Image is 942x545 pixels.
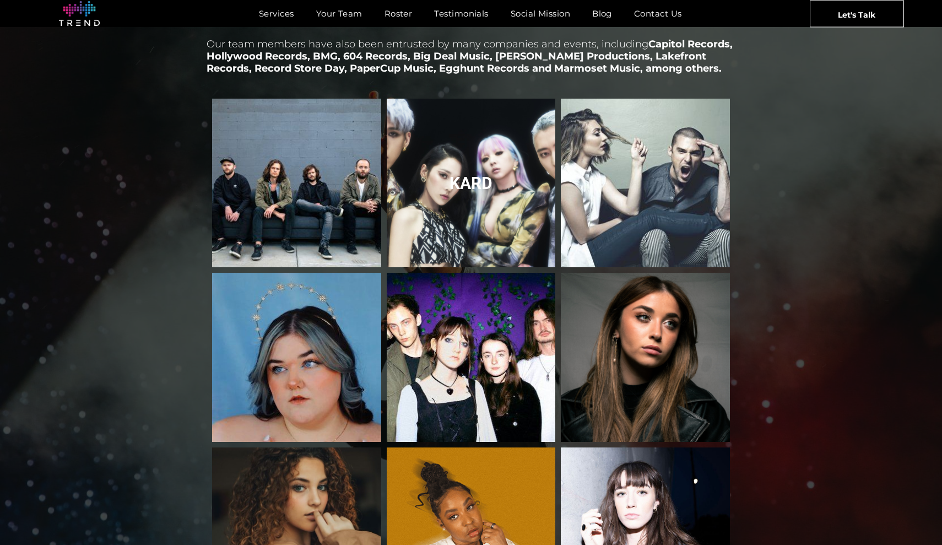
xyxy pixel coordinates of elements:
[212,273,381,442] a: Courtney Govan
[581,6,623,21] a: Blog
[59,1,100,26] img: logo
[305,6,373,21] a: Your Team
[207,38,733,74] strong: Capitol Records, Hollywood Records, BMG, 604 Records, Big Deal Music, [PERSON_NAME] Productions, ...
[744,417,942,545] iframe: Chat Widget
[207,38,648,50] span: Our team members have also been entrusted by many companies and events, including
[387,273,556,442] a: Little Fuss
[500,6,581,21] a: Social Mission
[212,99,381,268] a: Kongos
[423,6,499,21] a: Testimonials
[623,6,693,21] a: Contact Us
[838,1,875,28] span: Let's Talk
[561,273,730,442] a: Rachel Grae
[248,6,305,21] a: Services
[381,94,560,273] a: KARD
[561,99,730,268] a: Karmin
[373,6,424,21] a: Roster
